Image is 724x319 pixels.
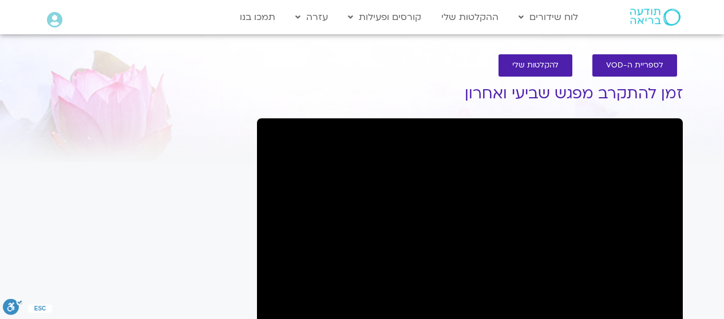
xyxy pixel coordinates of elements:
a: לספריית ה-VOD [592,54,677,77]
h1: זמן להתקרב מפגש שביעי ואחרון [257,85,683,102]
a: תמכו בנו [234,6,281,28]
a: עזרה [290,6,334,28]
a: ההקלטות שלי [436,6,504,28]
a: קורסים ופעילות [342,6,427,28]
a: להקלטות שלי [499,54,572,77]
a: לוח שידורים [513,6,584,28]
span: לספריית ה-VOD [606,61,663,70]
img: תודעה בריאה [630,9,681,26]
span: להקלטות שלי [512,61,559,70]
